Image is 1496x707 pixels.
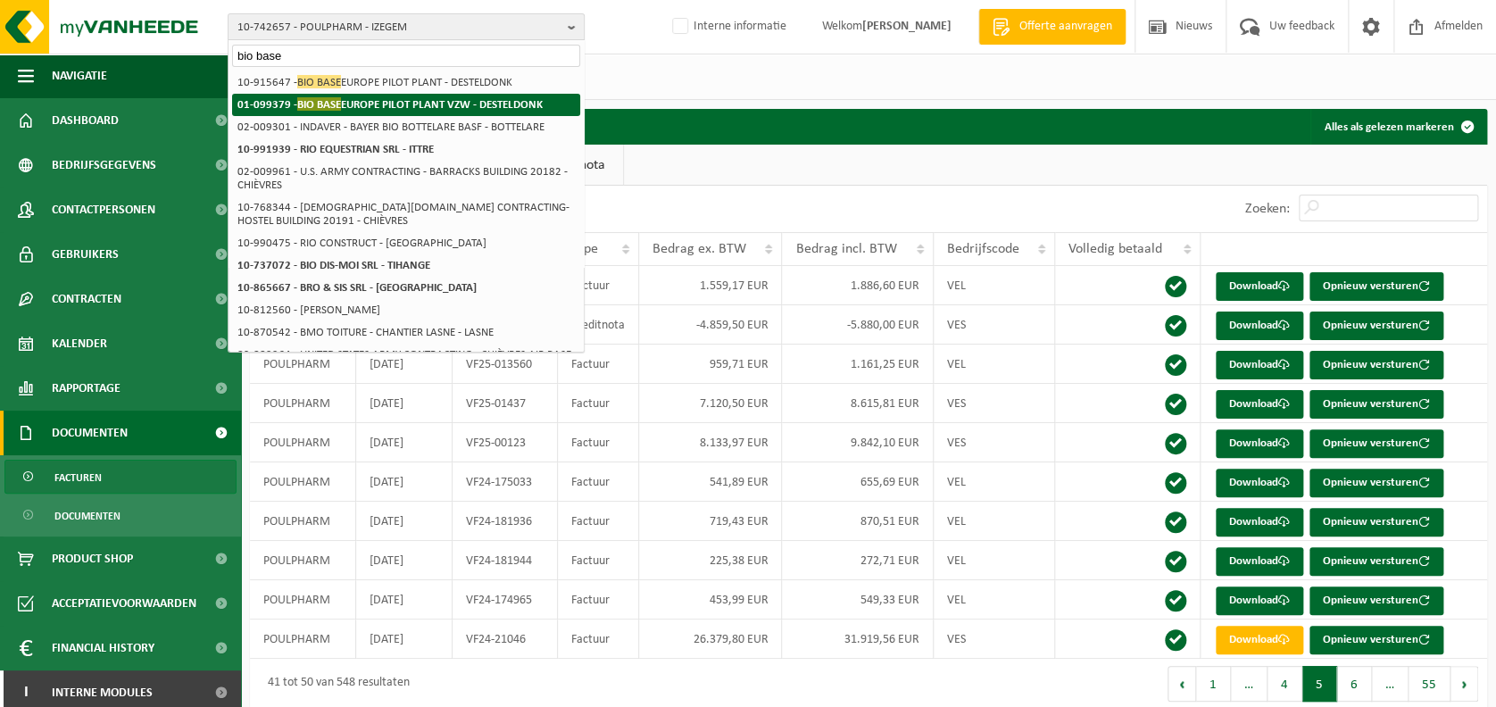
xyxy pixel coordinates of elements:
[947,242,1019,256] span: Bedrijfscode
[453,384,559,423] td: VF25-01437
[52,277,121,321] span: Contracten
[1309,547,1443,576] button: Opnieuw versturen
[934,423,1055,462] td: VES
[782,620,933,659] td: 31.919,56 EUR
[1216,508,1303,536] a: Download
[862,20,952,33] strong: [PERSON_NAME]
[52,54,107,98] span: Navigatie
[250,384,356,423] td: POULPHARM
[558,266,639,305] td: Factuur
[934,541,1055,580] td: VEL
[1216,429,1303,458] a: Download
[4,498,237,532] a: Documenten
[1450,666,1478,702] button: Next
[1302,666,1337,702] button: 5
[934,580,1055,620] td: VEL
[1015,18,1117,36] span: Offerte aanvragen
[232,45,580,67] input: Zoeken naar gekoppelde vestigingen
[934,502,1055,541] td: VEL
[1216,272,1303,301] a: Download
[639,266,782,305] td: 1.559,17 EUR
[52,98,119,143] span: Dashboard
[782,462,933,502] td: 655,69 EUR
[232,116,580,138] li: 02-009301 - INDAVER - BAYER BIO BOTTELARE BASF - BOTTELARE
[453,345,559,384] td: VF25-013560
[237,282,477,294] strong: 10-865667 - BRO & SIS SRL - [GEOGRAPHIC_DATA]
[1309,390,1443,419] button: Opnieuw versturen
[782,345,933,384] td: 1.161,25 EUR
[356,423,453,462] td: [DATE]
[782,502,933,541] td: 870,51 EUR
[1267,666,1302,702] button: 4
[1309,469,1443,497] button: Opnieuw versturen
[1216,469,1303,497] a: Download
[54,499,121,533] span: Documenten
[54,461,102,495] span: Facturen
[250,345,356,384] td: POULPHARM
[795,242,896,256] span: Bedrag incl. BTW
[52,536,133,581] span: Product Shop
[232,196,580,232] li: 10-768344 - [DEMOGRAPHIC_DATA][DOMAIN_NAME] CONTRACTING-HOSTEL BUILDING 20191 - CHIÈVRES
[782,305,933,345] td: -5.880,00 EUR
[356,620,453,659] td: [DATE]
[237,97,543,111] strong: 01-099379 - EUROPE PILOT PLANT VZW - DESTELDONK
[259,668,410,700] div: 41 tot 50 van 548 resultaten
[1337,666,1372,702] button: 6
[558,620,639,659] td: Factuur
[639,580,782,620] td: 453,99 EUR
[1196,666,1231,702] button: 1
[237,260,430,271] strong: 10-737072 - BIO DIS-MOI SRL - TIHANGE
[1216,390,1303,419] a: Download
[1245,202,1290,216] label: Zoeken:
[52,411,128,455] span: Documenten
[934,462,1055,502] td: VEL
[232,232,580,254] li: 10-990475 - RIO CONSTRUCT - [GEOGRAPHIC_DATA]
[558,305,639,345] td: Creditnota
[453,541,559,580] td: VF24-181944
[558,462,639,502] td: Factuur
[453,423,559,462] td: VF25-00123
[1309,351,1443,379] button: Opnieuw versturen
[558,423,639,462] td: Factuur
[1231,666,1267,702] span: …
[237,144,434,155] strong: 10-991939 - RIO EQUESTRIAN SRL - ITTRE
[1309,429,1443,458] button: Opnieuw versturen
[558,541,639,580] td: Factuur
[356,502,453,541] td: [DATE]
[232,344,580,379] li: 02-009964 - UNITED STATES ARMY CONTRACTING - CHIÈVRES AIR BASE - CHIÈVRES
[356,541,453,580] td: [DATE]
[978,9,1126,45] a: Offerte aanvragen
[52,232,119,277] span: Gebruikers
[1309,586,1443,615] button: Opnieuw versturen
[297,97,341,111] span: BIO BASE
[782,423,933,462] td: 9.842,10 EUR
[558,345,639,384] td: Factuur
[558,384,639,423] td: Factuur
[250,541,356,580] td: POULPHARM
[782,266,933,305] td: 1.886,60 EUR
[639,305,782,345] td: -4.859,50 EUR
[52,187,155,232] span: Contactpersonen
[453,580,559,620] td: VF24-174965
[639,502,782,541] td: 719,43 EUR
[1309,508,1443,536] button: Opnieuw versturen
[1309,272,1443,301] button: Opnieuw versturen
[232,71,580,94] li: 10-915647 - EUROPE PILOT PLANT - DESTELDONK
[639,462,782,502] td: 541,89 EUR
[1216,626,1303,654] a: Download
[52,143,156,187] span: Bedrijfsgegevens
[52,626,154,670] span: Financial History
[639,620,782,659] td: 26.379,80 EUR
[934,305,1055,345] td: VES
[639,384,782,423] td: 7.120,50 EUR
[356,580,453,620] td: [DATE]
[237,14,561,41] span: 10-742657 - POULPHARM - IZEGEM
[250,580,356,620] td: POULPHARM
[639,541,782,580] td: 225,38 EUR
[1216,312,1303,340] a: Download
[356,345,453,384] td: [DATE]
[934,345,1055,384] td: VEL
[250,462,356,502] td: POULPHARM
[934,620,1055,659] td: VES
[1309,312,1443,340] button: Opnieuw versturen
